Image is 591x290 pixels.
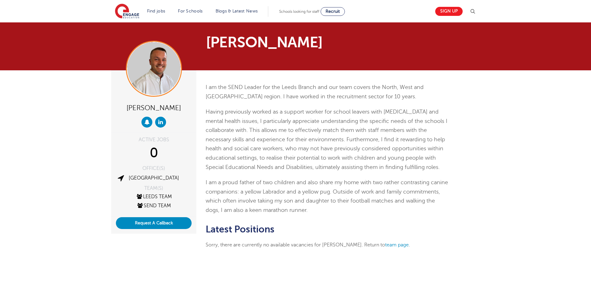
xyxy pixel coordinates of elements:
a: Find jobs [147,9,165,13]
div: [PERSON_NAME] [116,101,192,114]
p: Having previously worked as a support worker for school leavers with [MEDICAL_DATA] and mental he... [206,107,448,172]
p: I am the SEND Leader for the Leeds Branch and our team covers the North, West and [GEOGRAPHIC_DAT... [206,83,448,101]
span: Recruit [326,9,340,14]
img: Engage Education [115,4,139,19]
span: Schools looking for staff [279,9,319,14]
a: SEND Team [136,203,171,208]
h1: [PERSON_NAME] [206,35,354,50]
div: ACTIVE JOBS [116,137,192,142]
a: For Schools [178,9,203,13]
button: Request A Callback [116,217,192,229]
p: Sorry, there are currently no available vacancies for [PERSON_NAME]. Return to . [206,241,448,249]
a: Blogs & Latest News [216,9,258,13]
a: Recruit [321,7,345,16]
a: Sign up [435,7,463,16]
a: [GEOGRAPHIC_DATA] [129,175,179,181]
a: team page [385,242,409,248]
h2: Latest Positions [206,224,448,235]
div: OFFICE(S) [116,166,192,171]
div: 0 [116,145,192,161]
p: I am a proud father of two children and also share my home with two rather contrasting canine com... [206,178,448,215]
a: Leeds Team [136,194,172,199]
div: TEAM(S) [116,186,192,191]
